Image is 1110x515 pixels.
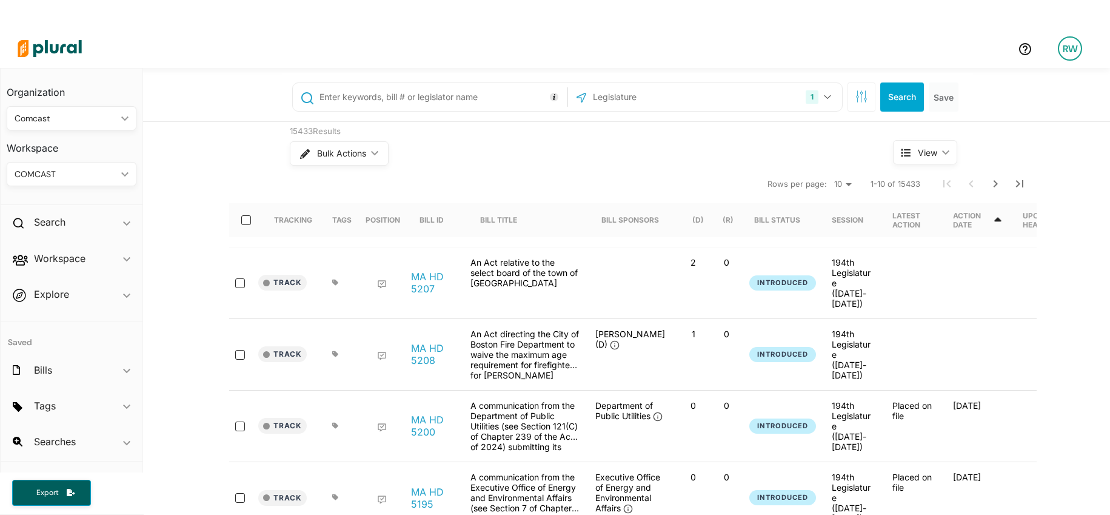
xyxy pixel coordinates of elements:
[235,350,245,360] input: select-row-state-ma-194th-hd5208
[723,215,734,224] div: (R)
[241,215,251,225] input: select-all-rows
[855,90,868,101] span: Search Filters
[953,203,1003,237] div: Action Date
[34,288,69,301] h2: Explore
[832,400,873,452] div: 194th Legislature ([DATE]-[DATE])
[332,422,339,429] div: Add tags
[235,493,245,503] input: select-row-state-ma-194th-hd5195
[464,257,586,309] div: An Act relative to the select board of the town of [GEOGRAPHIC_DATA]
[290,141,389,166] button: Bulk Actions
[377,280,387,289] div: Add Position Statement
[767,178,827,190] span: Rows per page:
[692,203,704,237] div: (D)
[681,472,705,482] p: 0
[15,168,116,181] div: COMCAST
[832,257,873,309] div: 194th Legislature ([DATE]-[DATE])
[601,215,659,224] div: Bill Sponsors
[366,203,400,237] div: Position
[681,400,705,411] p: 0
[715,400,738,411] p: 0
[411,342,457,366] a: MA HD 5208
[1023,211,1063,229] div: Upcoming Hearing
[290,126,848,138] div: 15433 Results
[595,472,660,513] span: Executive Office of Energy and Environmental Affairs
[366,215,400,224] div: Position
[480,215,517,224] div: Bill Title
[1048,32,1092,66] a: RW
[34,435,76,448] h2: Searches
[1058,36,1082,61] div: RW
[377,351,387,361] div: Add Position Statement
[943,400,1013,452] div: [DATE]
[715,257,738,268] p: 0
[883,400,943,452] div: Placed on file
[892,211,934,229] div: Latest Action
[235,278,245,288] input: select-row-state-ma-194th-hd5207
[749,347,816,362] button: Introduced
[749,419,816,434] button: Introduced
[935,172,959,196] button: First Page
[420,203,455,237] div: Bill ID
[832,215,863,224] div: Session
[880,82,924,112] button: Search
[749,490,816,505] button: Introduced
[332,215,352,224] div: Tags
[274,215,312,224] div: Tracking
[34,399,56,412] h2: Tags
[332,351,339,358] div: Add tags
[332,203,352,237] div: Tags
[595,400,653,421] span: Department of Public Utilities
[754,203,811,237] div: Bill Status
[464,400,586,452] div: A communication from the Department of Public Utilities (see Section 121(C) of Chapter 239 of the...
[15,112,116,125] div: Comcast
[592,86,721,109] input: Legislature
[34,252,85,265] h2: Workspace
[953,211,992,229] div: Action Date
[318,86,564,109] input: Enter keywords, bill # or legislator name
[1,321,142,351] h4: Saved
[332,494,339,501] div: Add tags
[715,329,738,339] p: 0
[1008,172,1032,196] button: Last Page
[549,92,560,103] div: Tooltip anchor
[595,329,665,349] span: [PERSON_NAME] (D)
[34,215,65,229] h2: Search
[28,488,67,498] span: Export
[832,329,873,380] div: 194th Legislature ([DATE]-[DATE])
[12,480,91,506] button: Export
[377,495,387,505] div: Add Position Statement
[258,275,307,291] button: Track
[7,75,136,101] h3: Organization
[871,178,920,190] span: 1-10 of 15433
[258,346,307,362] button: Track
[983,172,1008,196] button: Next Page
[918,146,937,159] span: View
[7,130,136,157] h3: Workspace
[332,279,339,286] div: Add tags
[754,215,800,224] div: Bill Status
[681,257,705,268] p: 2
[480,203,528,237] div: Bill Title
[411,486,457,510] a: MA HD 5195
[892,203,934,237] div: Latest Action
[801,86,839,109] button: 1
[274,203,312,237] div: Tracking
[1069,474,1098,503] iframe: Intercom live chat
[601,203,659,237] div: Bill Sponsors
[317,149,366,158] span: Bulk Actions
[723,203,734,237] div: (R)
[420,215,444,224] div: Bill ID
[235,422,245,431] input: select-row-state-ma-194th-hd5200
[681,329,705,339] p: 1
[34,363,52,377] h2: Bills
[1023,203,1074,237] div: Upcoming Hearing
[7,27,92,70] img: Logo for Plural
[832,203,874,237] div: Session
[692,215,704,224] div: (D)
[715,472,738,482] p: 0
[258,418,307,434] button: Track
[749,275,816,291] button: Introduced
[377,423,387,433] div: Add Position Statement
[929,82,958,112] button: Save
[806,90,818,104] div: 1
